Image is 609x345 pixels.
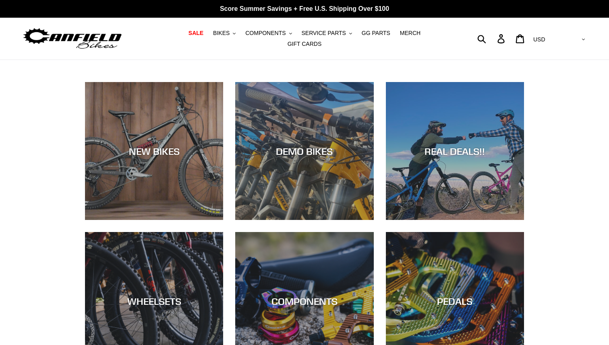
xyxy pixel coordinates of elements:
div: WHEELSETS [85,296,223,307]
a: GIFT CARDS [284,39,326,49]
a: MERCH [396,28,425,39]
input: Search [482,30,502,47]
div: COMPONENTS [235,296,373,307]
a: SALE [184,28,207,39]
div: PEDALS [386,296,524,307]
a: GG PARTS [358,28,394,39]
img: Canfield Bikes [22,26,123,51]
span: SALE [188,30,203,37]
div: DEMO BIKES [235,145,373,157]
a: REAL DEALS!! [386,82,524,220]
span: COMPONENTS [245,30,286,37]
span: MERCH [400,30,420,37]
button: SERVICE PARTS [297,28,356,39]
button: BIKES [209,28,240,39]
a: NEW BIKES [85,82,223,220]
a: DEMO BIKES [235,82,373,220]
div: REAL DEALS!! [386,145,524,157]
span: GIFT CARDS [288,41,322,47]
span: GG PARTS [362,30,390,37]
span: BIKES [213,30,230,37]
span: SERVICE PARTS [301,30,346,37]
button: COMPONENTS [241,28,296,39]
div: NEW BIKES [85,145,223,157]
